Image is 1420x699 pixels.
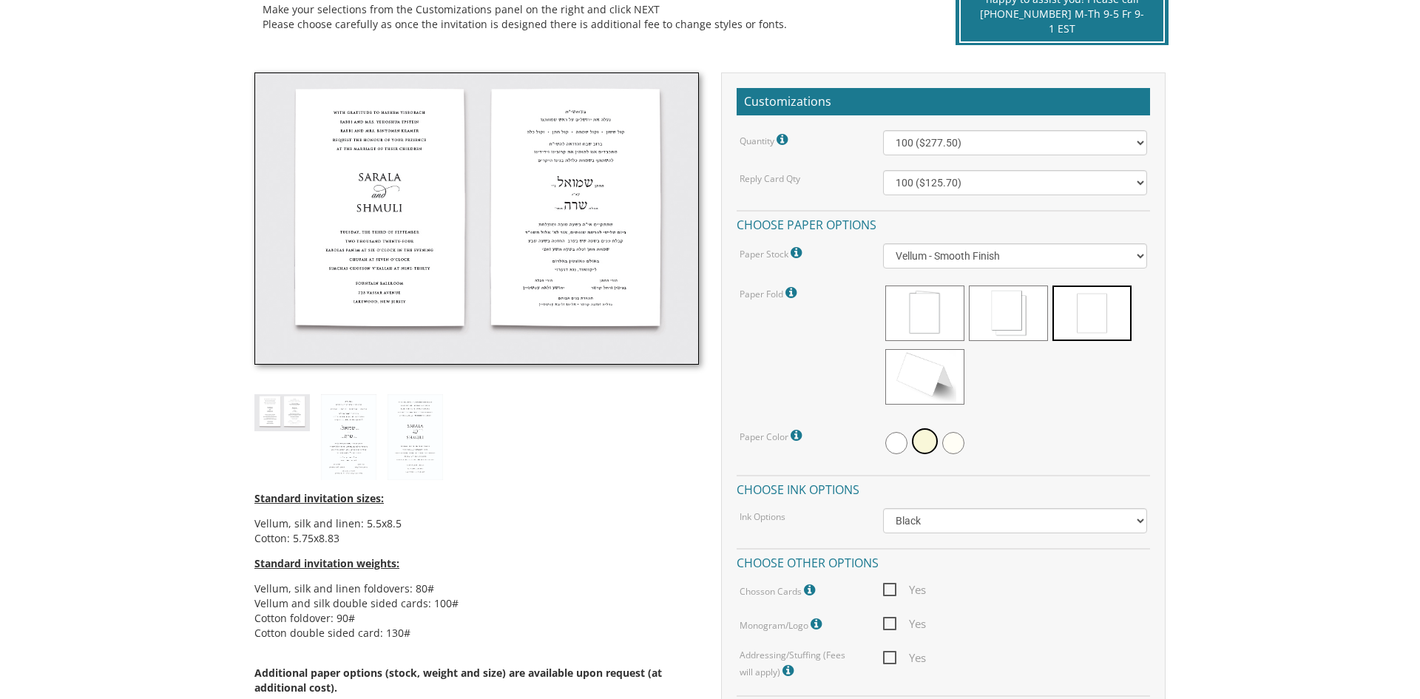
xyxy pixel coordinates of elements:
[740,243,805,263] label: Paper Stock
[740,581,819,600] label: Chosson Cards
[740,130,791,149] label: Quantity
[883,581,926,599] span: Yes
[740,510,785,523] label: Ink Options
[254,556,399,570] span: Standard invitation weights:
[740,615,825,634] label: Monogram/Logo
[883,615,926,633] span: Yes
[740,426,805,445] label: Paper Color
[883,649,926,667] span: Yes
[388,394,443,480] img: style8_eng.jpg
[263,2,922,32] div: Make your selections from the Customizations panel on the right and click NEXT Please choose care...
[254,611,699,626] li: Cotton foldover: 90#
[254,516,699,531] li: Vellum, silk and linen: 5.5x8.5
[740,649,861,681] label: Addressing/Stuffing (Fees will apply)
[321,394,376,480] img: style8_heb.jpg
[740,172,800,185] label: Reply Card Qty
[254,596,699,611] li: Vellum and silk double sided cards: 100#
[254,394,310,430] img: style8_thumb.jpg
[740,283,800,303] label: Paper Fold
[254,491,384,505] span: Standard invitation sizes:
[737,548,1150,574] h4: Choose other options
[737,475,1150,501] h4: Choose ink options
[737,88,1150,116] h2: Customizations
[254,531,699,546] li: Cotton: 5.75x8.83
[254,626,699,641] li: Cotton double sided card: 130#
[254,72,699,365] img: style8_thumb.jpg
[254,581,699,596] li: Vellum, silk and linen foldovers: 80#
[737,210,1150,236] h4: Choose paper options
